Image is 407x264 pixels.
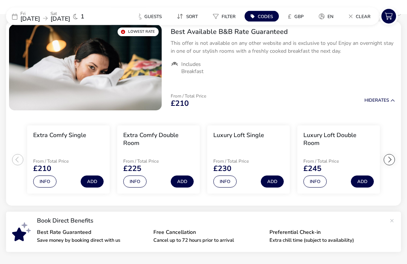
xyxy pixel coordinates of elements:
button: Sort [171,11,204,22]
button: Codes [245,11,279,22]
h2: Best Available B&B Rate Guaranteed [171,28,395,37]
span: Guests [144,14,162,20]
button: Add [351,176,374,188]
span: £210 [33,165,51,173]
div: Lowest Rate [118,28,159,37]
swiper-slide: 1 / 6 [23,123,113,197]
div: Fri[DATE]Sat[DATE]1 [6,8,119,25]
span: £245 [303,165,321,173]
h3: Luxury Loft Double Room [303,132,374,148]
span: Includes Breakfast [181,61,221,75]
div: Best Available B&B Rate GuaranteedThis offer is not available on any other website and is exclusi... [165,22,401,81]
i: £ [288,13,291,20]
span: [DATE] [20,15,40,23]
h3: Luxury Loft Single [213,132,264,140]
p: Sat [50,11,70,16]
p: From / Total Price [213,159,267,164]
p: Preferential Check-in [269,230,380,235]
span: Filter [222,14,236,20]
p: Fri [20,11,40,16]
span: Hide [364,98,375,104]
button: Add [81,176,104,188]
swiper-slide: 1 / 1 [9,25,162,111]
p: Extra chill time (subject to availability) [269,238,380,243]
button: £GBP [282,11,310,22]
button: Clear [343,11,376,22]
button: Filter [207,11,242,22]
h3: Extra Comfy Double Room [123,132,194,148]
naf-pibe-menu-bar-item: Clear [343,11,379,22]
naf-pibe-menu-bar-item: Filter [207,11,245,22]
button: Info [123,176,147,188]
span: 1 [81,14,84,20]
span: en [327,14,334,20]
p: From / Total Price [303,159,357,164]
button: Info [303,176,327,188]
p: Book Direct Benefits [37,218,386,224]
p: From / Total Price [171,94,206,99]
naf-pibe-menu-bar-item: £GBP [282,11,313,22]
span: £225 [123,165,141,173]
span: £210 [171,100,189,108]
button: en [313,11,340,22]
span: [DATE] [50,15,70,23]
p: Cancel up to 72 hours prior to arrival [153,238,264,243]
h3: Extra Comfy Single [33,132,86,140]
button: Info [213,176,237,188]
naf-pibe-menu-bar-item: Guests [130,11,171,22]
p: Free Cancellation [153,230,264,235]
swiper-slide: 2 / 6 [113,123,203,197]
naf-pibe-menu-bar-item: Codes [245,11,282,22]
swiper-slide: 4 / 6 [294,123,384,197]
p: Best Rate Guaranteed [37,230,147,235]
swiper-slide: 3 / 6 [203,123,294,197]
span: Sort [186,14,198,20]
button: Add [261,176,284,188]
span: GBP [294,14,304,20]
button: Add [171,176,194,188]
span: Codes [258,14,273,20]
naf-pibe-menu-bar-item: en [313,11,343,22]
p: Save money by booking direct with us [37,238,147,243]
span: £230 [213,165,231,173]
button: Guests [130,11,168,22]
button: Info [33,176,57,188]
p: From / Total Price [123,159,177,164]
span: Clear [356,14,370,20]
button: HideRates [364,98,395,103]
naf-pibe-menu-bar-item: Sort [171,11,207,22]
p: From / Total Price [33,159,87,164]
p: This offer is not available on any other website and is exclusive to you! Enjoy an overnight stay... [171,40,395,55]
